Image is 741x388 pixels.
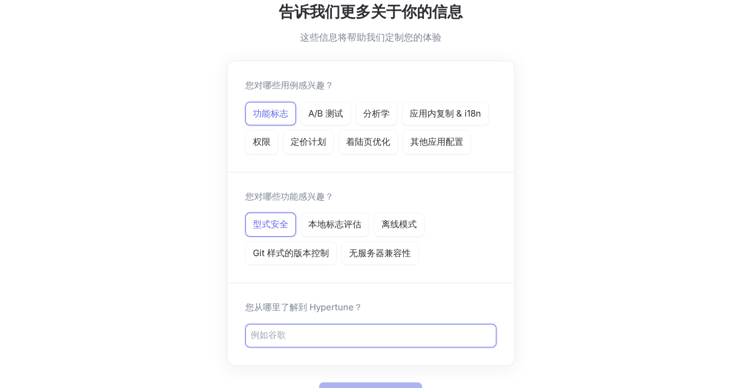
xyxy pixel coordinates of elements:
[253,135,271,149] p: 权限
[245,190,334,204] p: 您对哪些功能感兴趣？
[349,247,411,260] p: 无服务器兼容性
[251,329,491,342] input: 例如谷歌
[253,218,288,231] p: 型式安全
[381,218,417,231] p: 离线模式
[291,135,326,149] p: 定价计划
[253,247,329,260] p: Git 样式的版本控制
[245,301,496,314] p: 您从哪里了解到 Hypertune？
[227,30,515,44] h5: 这些信息将帮助我们定制您的体验
[253,107,288,121] p: 功能标志
[363,107,390,121] p: 分析学
[346,135,390,149] p: 着陆页优化
[308,218,361,231] p: 本地标志评估
[410,107,481,121] p: 应用内复制 & i18n
[245,79,334,92] p: 您对哪些用例感兴趣？
[308,107,343,121] p: A/B 测试
[410,135,463,149] p: 其他应用配置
